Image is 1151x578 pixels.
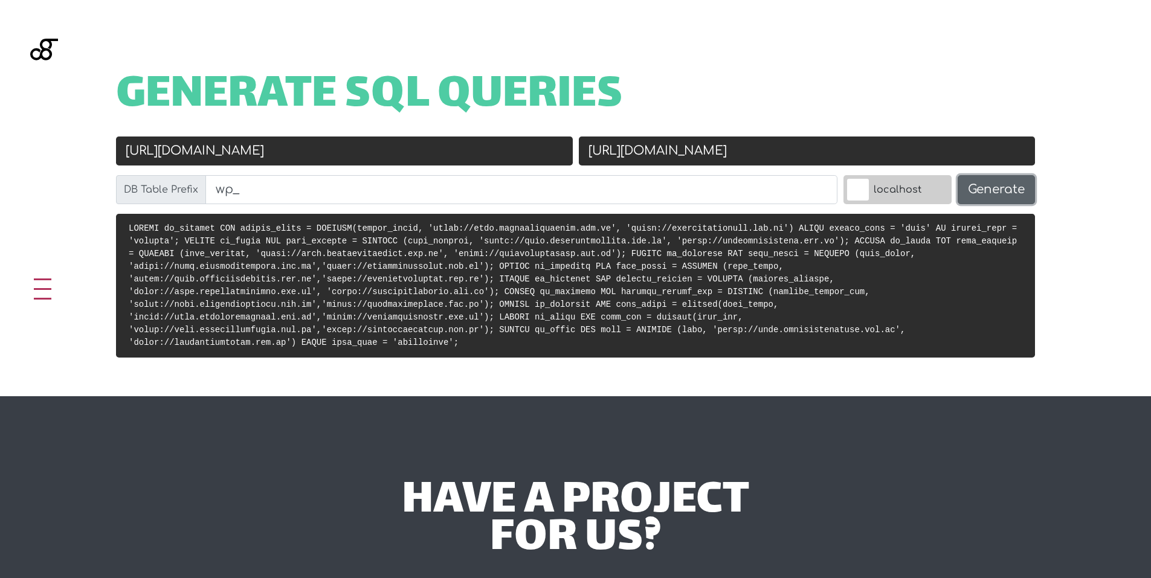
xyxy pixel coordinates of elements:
[30,39,58,129] img: Blackgate
[116,136,573,165] input: Old URL
[218,483,933,559] div: have a project for us?
[205,175,837,204] input: wp_
[116,77,623,115] span: Generate SQL Queries
[958,175,1035,204] button: Generate
[116,175,206,204] label: DB Table Prefix
[843,175,952,204] label: localhost
[579,136,1036,165] input: New URL
[129,223,1017,347] code: LOREMI do_sitamet CON adipis_elits = DOEIUSM(tempor_incid, 'utlab://etdo.magnaaliquaenim.adm.ve',...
